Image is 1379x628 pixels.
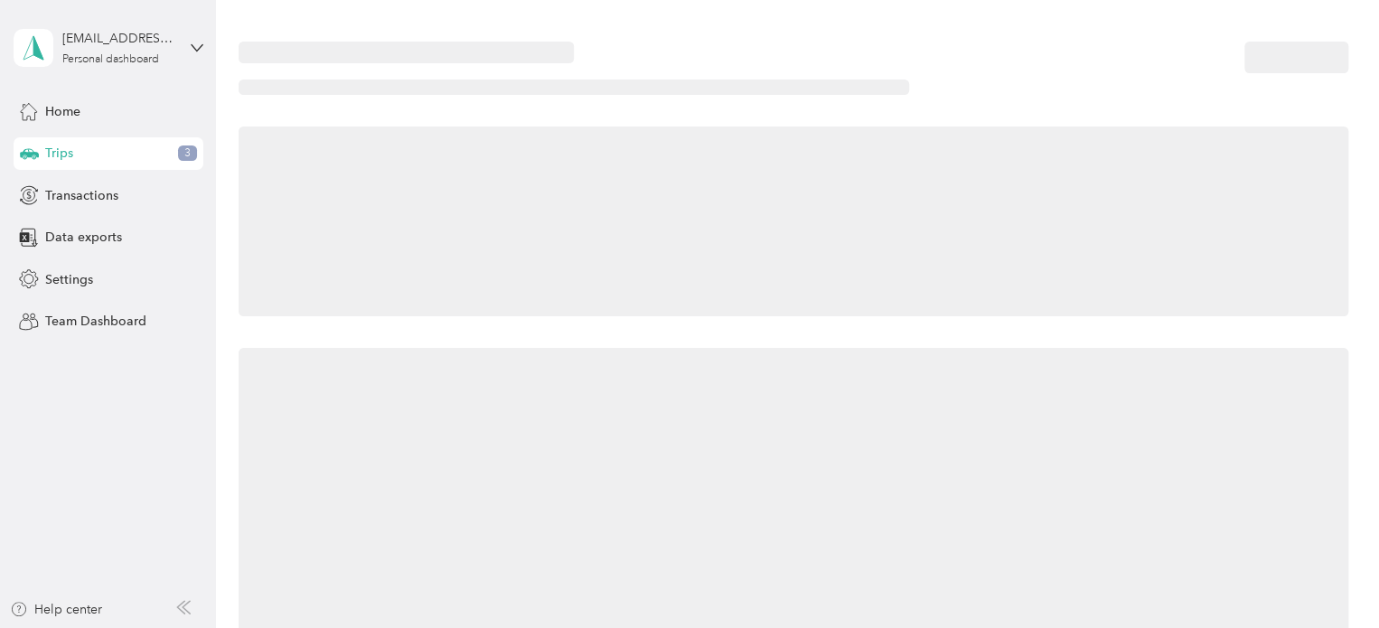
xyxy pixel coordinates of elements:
[45,270,93,289] span: Settings
[62,54,159,65] div: Personal dashboard
[45,312,146,331] span: Team Dashboard
[1278,527,1379,628] iframe: Everlance-gr Chat Button Frame
[45,228,122,247] span: Data exports
[62,29,175,48] div: [EMAIL_ADDRESS][DOMAIN_NAME]
[10,600,102,619] button: Help center
[45,102,80,121] span: Home
[45,144,73,163] span: Trips
[178,145,197,162] span: 3
[45,186,118,205] span: Transactions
